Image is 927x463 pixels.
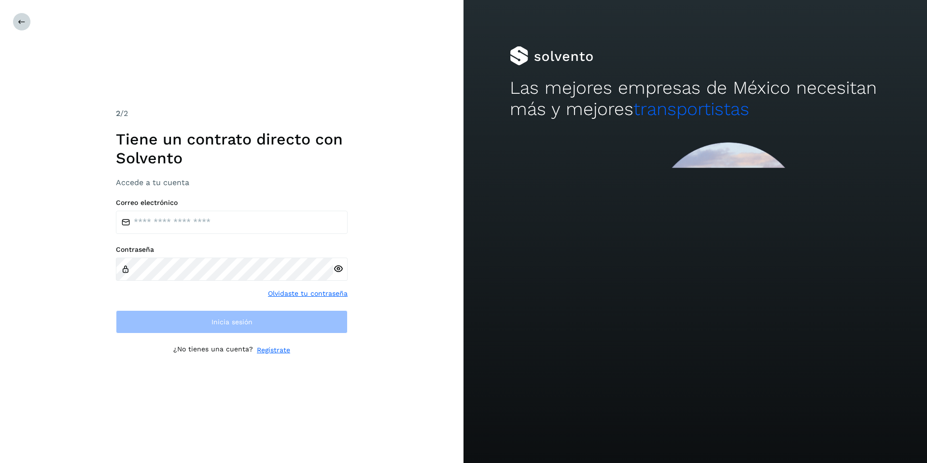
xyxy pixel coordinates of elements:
span: 2 [116,109,120,118]
button: Inicia sesión [116,310,348,333]
h3: Accede a tu cuenta [116,178,348,187]
p: ¿No tienes una cuenta? [173,345,253,355]
span: Inicia sesión [211,318,253,325]
h1: Tiene un contrato directo con Solvento [116,130,348,167]
div: /2 [116,108,348,119]
label: Correo electrónico [116,199,348,207]
a: Regístrate [257,345,290,355]
a: Olvidaste tu contraseña [268,289,348,299]
span: transportistas [633,99,749,119]
h2: Las mejores empresas de México necesitan más y mejores [510,77,881,120]
label: Contraseña [116,246,348,254]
